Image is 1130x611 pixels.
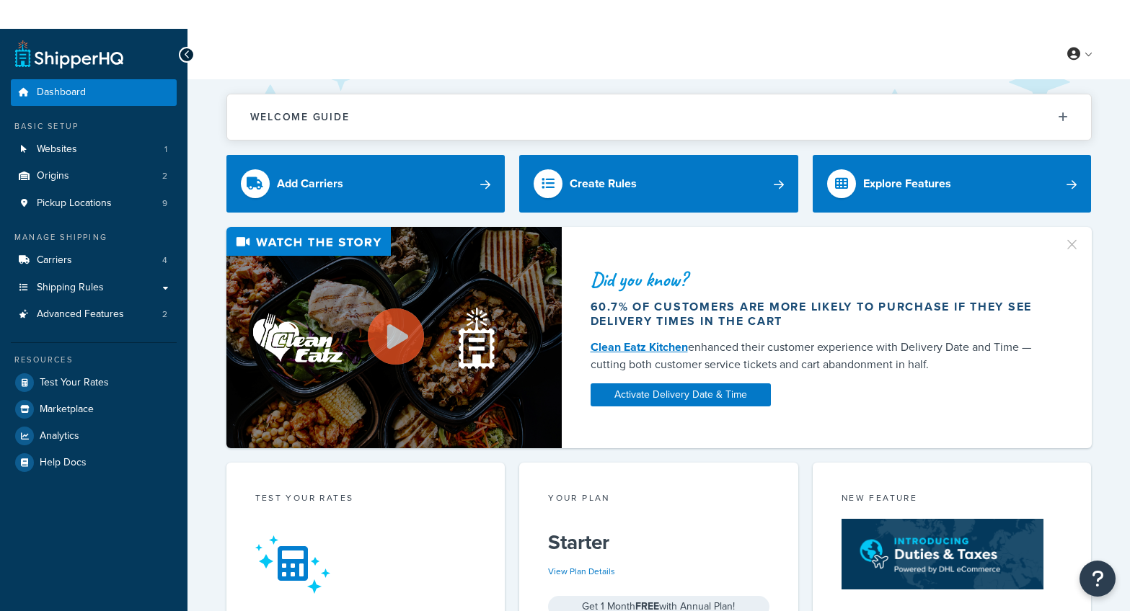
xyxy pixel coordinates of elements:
[11,275,177,301] a: Shipping Rules
[226,155,506,213] a: Add Carriers
[591,339,1046,373] div: enhanced their customer experience with Delivery Date and Time — cutting both customer service ti...
[40,377,109,389] span: Test Your Rates
[162,197,167,210] span: 9
[11,354,177,366] div: Resources
[11,120,177,133] div: Basic Setup
[591,300,1046,329] div: 60.7% of customers are more likely to purchase if they see delivery times in the cart
[11,163,177,189] a: Origins2
[162,308,167,321] span: 2
[37,143,77,156] span: Websites
[250,112,350,122] h2: Welcome Guide
[1080,561,1116,597] button: Open Resource Center
[277,174,343,194] div: Add Carriers
[591,383,771,406] a: Activate Delivery Date & Time
[548,565,615,578] a: View Plan Details
[162,254,167,267] span: 4
[11,247,177,274] li: Carriers
[11,450,177,476] a: Help Docs
[37,170,69,182] span: Origins
[842,491,1063,508] div: New Feature
[11,79,177,106] a: Dashboard
[37,282,104,294] span: Shipping Rules
[591,339,688,355] a: Clean Eatz Kitchen
[40,430,79,442] span: Analytics
[11,423,177,449] a: Analytics
[570,174,637,194] div: Create Rules
[548,531,769,554] h5: Starter
[226,227,562,448] img: Video thumbnail
[519,155,798,213] a: Create Rules
[11,370,177,396] a: Test Your Rates
[11,247,177,274] a: Carriers4
[37,197,112,210] span: Pickup Locations
[11,396,177,422] a: Marketplace
[591,269,1046,290] div: Did you know?
[37,254,72,267] span: Carriers
[11,190,177,217] li: Pickup Locations
[11,231,177,244] div: Manage Shipping
[11,190,177,217] a: Pickup Locations9
[227,94,1091,140] button: Welcome Guide
[255,491,477,508] div: Test your rates
[11,163,177,189] li: Origins
[37,308,124,321] span: Advanced Features
[863,174,951,194] div: Explore Features
[40,457,87,469] span: Help Docs
[37,86,86,99] span: Dashboard
[164,143,167,156] span: 1
[11,136,177,163] li: Websites
[813,155,1092,213] a: Explore Features
[11,301,177,328] a: Advanced Features2
[11,301,177,328] li: Advanced Features
[162,170,167,182] span: 2
[11,136,177,163] a: Websites1
[40,403,94,416] span: Marketplace
[548,491,769,508] div: Your Plan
